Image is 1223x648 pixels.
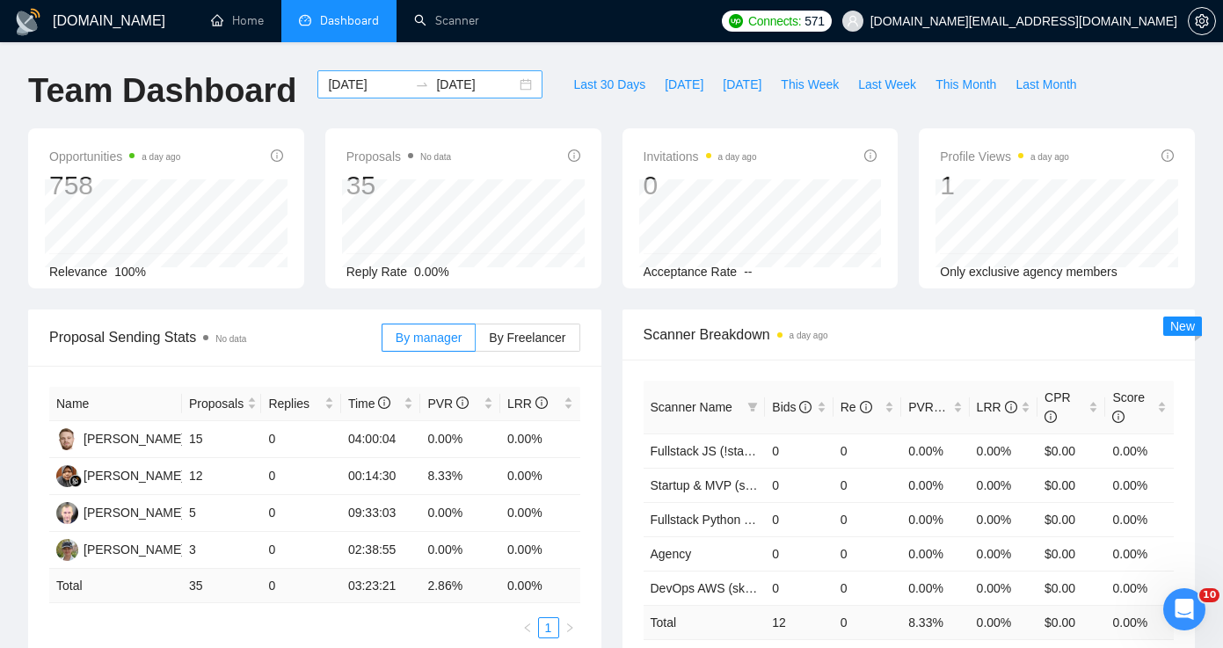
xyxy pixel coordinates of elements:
a: DevOps AWS (skipped) [651,581,780,595]
td: 35 [182,569,262,603]
td: 0 [834,468,901,502]
td: 0.00% [420,532,500,569]
time: a day ago [1030,152,1069,162]
div: 1 [940,169,1069,202]
td: 0.00% [1105,433,1174,468]
span: Opportunities [49,146,180,167]
span: info-circle [456,397,469,409]
span: right [564,623,575,633]
td: $ 0.00 [1037,605,1105,639]
td: $0.00 [1037,571,1105,605]
td: 0.00% [901,468,969,502]
span: info-circle [860,401,872,413]
span: Relevance [49,265,107,279]
img: YZ [56,428,78,450]
span: left [522,623,533,633]
input: End date [436,75,516,94]
div: [PERSON_NAME] [84,429,185,448]
td: 0.00% [500,421,580,458]
td: 8.33% [420,458,500,495]
td: $0.00 [1037,502,1105,536]
a: Fullstack Python (skipped) [651,513,795,527]
td: $0.00 [1037,536,1105,571]
span: No data [420,152,451,162]
td: 0.00% [1105,468,1174,502]
button: [DATE] [655,70,713,98]
td: 0.00% [970,536,1037,571]
img: logo [14,8,42,36]
span: user [847,15,859,27]
span: Acceptance Rate [644,265,738,279]
span: to [415,77,429,91]
a: searchScanner [414,13,479,28]
td: 0 [261,421,341,458]
div: 35 [346,169,451,202]
span: No data [215,334,246,344]
time: a day ago [142,152,180,162]
img: gigradar-bm.png [69,475,82,487]
span: LRR [977,400,1017,414]
span: New [1170,319,1195,333]
td: 0 [765,502,833,536]
td: 0.00% [901,433,969,468]
span: info-circle [1112,411,1125,423]
span: 100% [114,265,146,279]
td: Total [644,605,766,639]
img: NS [56,539,78,561]
button: This Week [771,70,848,98]
button: Last Week [848,70,926,98]
td: 0 [261,532,341,569]
span: info-circle [271,149,283,162]
td: 0 [834,571,901,605]
span: [DATE] [723,75,761,94]
td: 0.00% [500,458,580,495]
a: Fullstack JS (!startup) [651,444,769,458]
td: 0.00% [970,433,1037,468]
td: 0 [765,571,833,605]
td: 0 [765,433,833,468]
span: Re [841,400,872,414]
td: 8.33 % [901,605,969,639]
a: YZ[PERSON_NAME] [56,431,185,445]
span: Last Month [1016,75,1076,94]
span: Bids [772,400,812,414]
td: 0.00% [420,421,500,458]
img: upwork-logo.png [729,14,743,28]
td: 0 [261,458,341,495]
span: Proposals [189,394,244,413]
span: Only exclusive agency members [940,265,1117,279]
span: [DATE] [665,75,703,94]
th: Name [49,387,182,421]
span: 10 [1199,588,1219,602]
td: 0 [261,495,341,532]
span: Profile Views [940,146,1069,167]
span: Invitations [644,146,757,167]
span: Last 30 Days [573,75,645,94]
span: Time [348,397,390,411]
td: 0.00% [1105,536,1174,571]
iframe: Intercom live chat [1163,588,1205,630]
img: OS [56,502,78,524]
span: -- [744,265,752,279]
td: 12 [765,605,833,639]
span: Proposals [346,146,451,167]
div: [PERSON_NAME] [84,540,185,559]
button: right [559,617,580,638]
span: info-circle [535,397,548,409]
li: Previous Page [517,617,538,638]
a: 1 [539,618,558,637]
li: 1 [538,617,559,638]
span: This Month [935,75,996,94]
td: 0.00% [420,495,500,532]
td: 0.00 % [970,605,1037,639]
span: LRR [507,397,548,411]
button: left [517,617,538,638]
td: $0.00 [1037,433,1105,468]
div: 758 [49,169,180,202]
span: By Freelancer [489,331,565,345]
span: filter [744,394,761,420]
td: 0.00 % [500,569,580,603]
span: 571 [804,11,824,31]
a: OS[PERSON_NAME] [56,505,185,519]
button: This Month [926,70,1006,98]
